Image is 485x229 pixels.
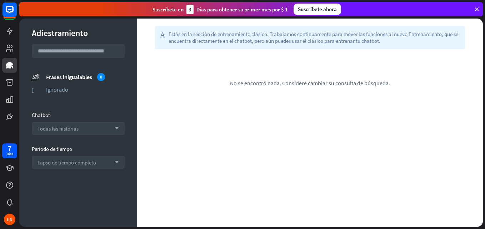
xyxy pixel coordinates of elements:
[4,214,15,225] div: UN
[111,160,119,164] i: arrow_down
[46,86,68,93] font: Ignorado
[32,86,39,93] i: Ignorado
[230,80,390,87] span: No se encontró nada. Considere cambiar su consulta de búsqueda.
[111,126,119,131] i: arrow_down
[7,152,13,157] div: Días
[160,31,165,44] i: Ayuda
[2,143,17,158] a: 7 Días
[196,6,288,13] font: Días para obtener su primer mes por $ 1
[6,3,27,24] button: Abrir widget de chat de LiveChat
[186,5,194,14] div: 3
[32,27,125,39] div: Adiestramiento
[32,73,39,81] i: unmatched_phrases
[37,159,96,166] span: Lapso de tiempo completo
[8,145,11,152] div: 7
[152,6,184,13] font: Suscríbete en
[32,112,125,118] div: Chatbot
[97,73,105,81] div: 0
[46,73,92,81] font: Frases inigualables
[32,146,125,152] div: Período de tiempo
[37,125,79,132] span: Todas las historias
[294,4,341,15] div: Suscríbete ahora
[169,31,460,44] span: Estás en la sección de entrenamiento clásico. Trabajamos continuamente para mover las funciones a...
